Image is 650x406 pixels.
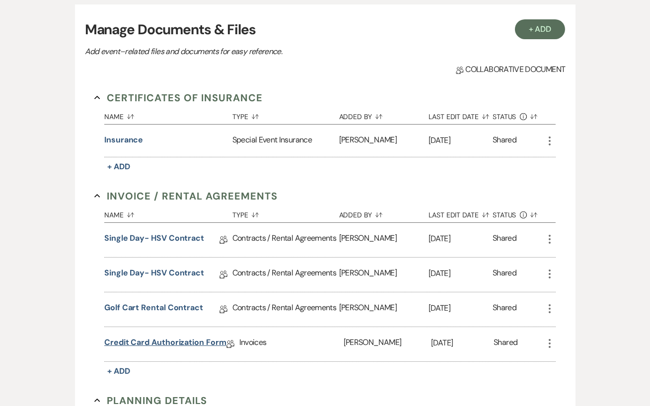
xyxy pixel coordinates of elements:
div: [PERSON_NAME] [339,292,429,327]
button: Added By [339,105,429,124]
button: + Add [104,160,133,174]
button: Certificates of Insurance [94,90,263,105]
span: Status [493,211,516,218]
button: Name [104,105,232,124]
div: Invoices [239,327,344,361]
h3: Manage Documents & Files [85,19,566,40]
button: Status [493,105,544,124]
button: Type [232,105,339,124]
button: Invoice / Rental Agreements [94,189,278,203]
button: Last Edit Date [429,105,493,124]
a: Single Day- HSV Contract [104,232,204,248]
span: + Add [107,161,130,172]
p: Add event–related files and documents for easy reference. [85,45,433,58]
div: Shared [493,302,516,317]
button: Insurance [104,134,143,146]
div: Contracts / Rental Agreements [232,292,339,327]
div: Shared [494,337,517,352]
a: Golf Cart Rental Contract [104,302,203,317]
div: [PERSON_NAME] [339,258,429,292]
div: Contracts / Rental Agreements [232,258,339,292]
a: Single Day- HSV Contract [104,267,204,282]
p: [DATE] [429,302,493,315]
p: [DATE] [429,134,493,147]
button: Type [232,203,339,222]
p: [DATE] [429,232,493,245]
a: Credit Card Authorization Form [104,337,226,352]
p: [DATE] [429,267,493,280]
span: Status [493,113,516,120]
div: [PERSON_NAME] [339,223,429,257]
div: [PERSON_NAME] [339,125,429,157]
div: Shared [493,134,516,147]
p: [DATE] [431,337,494,349]
span: + Add [107,366,130,376]
div: Shared [493,232,516,248]
div: Special Event Insurance [232,125,339,157]
div: [PERSON_NAME] [344,327,431,361]
button: Status [493,203,544,222]
button: Name [104,203,232,222]
button: + Add [515,19,566,39]
button: Added By [339,203,429,222]
span: Collaborative document [456,64,565,75]
button: Last Edit Date [429,203,493,222]
div: Contracts / Rental Agreements [232,223,339,257]
button: + Add [104,364,133,378]
div: Shared [493,267,516,282]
